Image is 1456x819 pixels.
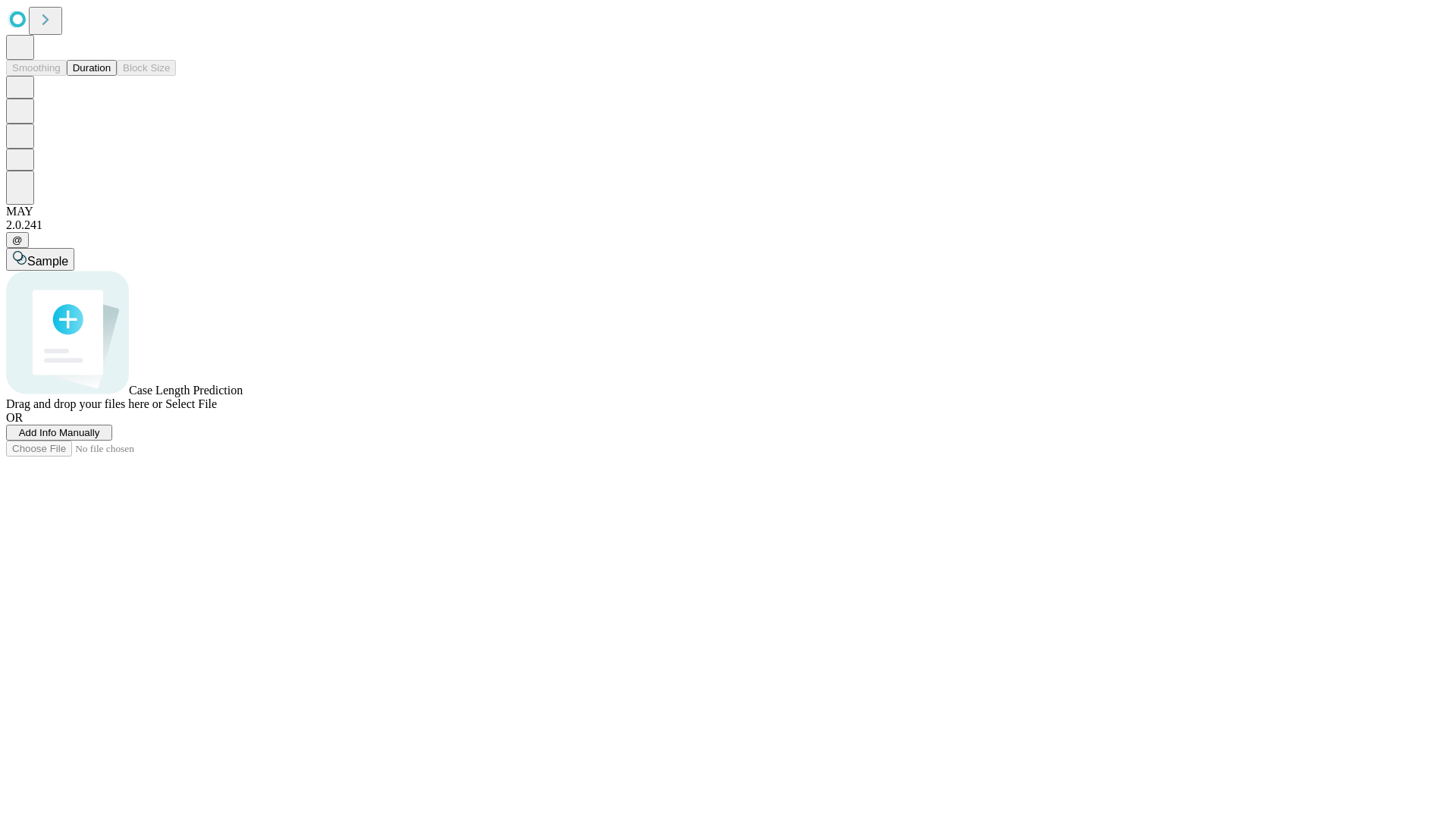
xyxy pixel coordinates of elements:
[6,218,1450,232] div: 2.0.241
[67,60,117,76] button: Duration
[6,205,1450,218] div: MAY
[27,255,68,268] span: Sample
[117,60,176,76] button: Block Size
[6,411,23,424] span: OR
[12,234,23,246] span: @
[6,248,74,271] button: Sample
[6,425,112,441] button: Add Info Manually
[6,60,67,76] button: Smoothing
[6,232,29,248] button: @
[129,384,243,397] span: Case Length Prediction
[165,397,217,410] span: Select File
[19,427,100,438] span: Add Info Manually
[6,397,162,410] span: Drag and drop your files here or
